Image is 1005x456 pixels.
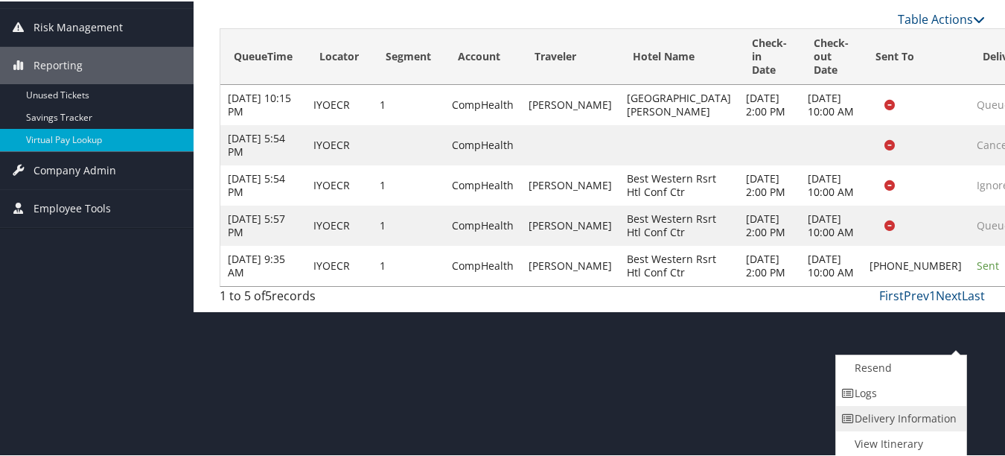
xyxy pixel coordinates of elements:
[738,244,800,285] td: [DATE] 2:00 PM
[862,244,969,285] td: [PHONE_NUMBER]
[220,244,306,285] td: [DATE] 9:35 AM
[738,83,800,124] td: [DATE] 2:00 PM
[220,285,395,311] div: 1 to 5 of records
[936,286,962,303] a: Next
[220,164,306,204] td: [DATE] 5:54 PM
[619,28,738,83] th: Hotel Name: activate to sort column ascending
[836,379,963,405] a: Logs
[306,28,372,83] th: Locator: activate to sort column ascending
[619,83,738,124] td: [GEOGRAPHIC_DATA][PERSON_NAME]
[306,164,372,204] td: IYOECR
[444,124,521,164] td: CompHealth
[220,204,306,244] td: [DATE] 5:57 PM
[33,7,123,45] span: Risk Management
[372,164,444,204] td: 1
[800,83,862,124] td: [DATE] 10:00 AM
[444,244,521,285] td: CompHealth
[738,28,800,83] th: Check-in Date: activate to sort column ascending
[220,124,306,164] td: [DATE] 5:54 PM
[836,430,963,455] a: View Itinerary
[521,83,619,124] td: [PERSON_NAME]
[962,286,985,303] a: Last
[521,164,619,204] td: [PERSON_NAME]
[444,83,521,124] td: CompHealth
[898,10,985,26] a: Table Actions
[33,45,83,83] span: Reporting
[619,164,738,204] td: Best Western Rsrt Htl Conf Ctr
[33,151,116,188] span: Company Admin
[904,286,929,303] a: Prev
[619,244,738,285] td: Best Western Rsrt Htl Conf Ctr
[220,83,306,124] td: [DATE] 10:15 PM
[800,28,862,83] th: Check-out Date: activate to sort column ascending
[372,28,444,83] th: Segment: activate to sort column ascending
[800,204,862,244] td: [DATE] 10:00 AM
[372,244,444,285] td: 1
[33,189,111,226] span: Employee Tools
[738,204,800,244] td: [DATE] 2:00 PM
[862,28,969,83] th: Sent To: activate to sort column ascending
[521,244,619,285] td: [PERSON_NAME]
[929,286,936,303] a: 1
[977,257,999,271] span: Sent
[306,124,372,164] td: IYOECR
[521,204,619,244] td: [PERSON_NAME]
[738,164,800,204] td: [DATE] 2:00 PM
[372,83,444,124] td: 1
[800,164,862,204] td: [DATE] 10:00 AM
[265,286,272,303] span: 5
[619,204,738,244] td: Best Western Rsrt Htl Conf Ctr
[836,405,963,430] a: Delivery Information
[306,244,372,285] td: IYOECR
[836,354,963,379] a: Resend
[444,28,521,83] th: Account: activate to sort column descending
[372,204,444,244] td: 1
[800,244,862,285] td: [DATE] 10:00 AM
[306,83,372,124] td: IYOECR
[521,28,619,83] th: Traveler: activate to sort column ascending
[444,164,521,204] td: CompHealth
[444,204,521,244] td: CompHealth
[879,286,904,303] a: First
[306,204,372,244] td: IYOECR
[220,28,306,83] th: QueueTime: activate to sort column ascending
